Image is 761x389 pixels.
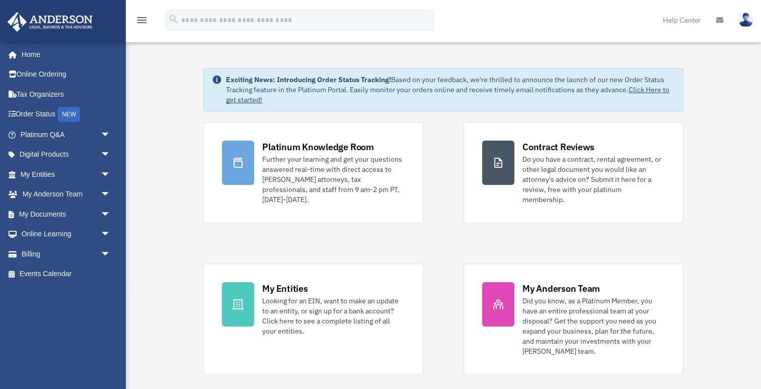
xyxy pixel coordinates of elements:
i: search [168,14,179,25]
div: NEW [58,107,80,122]
a: Digital Productsarrow_drop_down [7,145,126,165]
div: My Entities [262,282,308,295]
div: Looking for an EIN, want to make an update to an entity, or sign up for a bank account? Click her... [262,296,405,336]
a: My Anderson Team Did you know, as a Platinum Member, you have an entire professional team at your... [464,264,683,375]
div: Based on your feedback, we're thrilled to announce the launch of our new Order Status Tracking fe... [226,75,675,105]
a: Billingarrow_drop_down [7,244,126,264]
a: Online Learningarrow_drop_down [7,224,126,244]
strong: Exciting News: Introducing Order Status Tracking! [226,75,391,84]
a: My Anderson Teamarrow_drop_down [7,184,126,205]
a: Online Ordering [7,64,126,85]
a: My Documentsarrow_drop_down [7,204,126,224]
img: User Pic [738,13,753,27]
a: Events Calendar [7,264,126,284]
a: Contract Reviews Do you have a contract, rental agreement, or other legal document you would like... [464,122,683,223]
a: Tax Organizers [7,84,126,104]
div: Contract Reviews [522,141,594,153]
a: My Entities Looking for an EIN, want to make an update to an entity, or sign up for a bank accoun... [203,264,423,375]
a: Platinum Q&Aarrow_drop_down [7,124,126,145]
span: arrow_drop_down [101,244,121,265]
span: arrow_drop_down [101,204,121,225]
span: arrow_drop_down [101,145,121,165]
a: menu [136,18,148,26]
div: Do you have a contract, rental agreement, or other legal document you would like an attorney's ad... [522,154,665,205]
a: Order StatusNEW [7,104,126,125]
a: Home [7,44,121,64]
i: menu [136,14,148,26]
span: arrow_drop_down [101,224,121,245]
span: arrow_drop_down [101,164,121,185]
div: Did you know, as a Platinum Member, you have an entire professional team at your disposal? Get th... [522,296,665,356]
span: arrow_drop_down [101,184,121,205]
img: Anderson Advisors Platinum Portal [5,12,96,32]
span: arrow_drop_down [101,124,121,145]
a: Platinum Knowledge Room Further your learning and get your questions answered real-time with dire... [203,122,423,223]
a: My Entitiesarrow_drop_down [7,164,126,184]
div: Further your learning and get your questions answered real-time with direct access to [PERSON_NAM... [262,154,405,205]
div: My Anderson Team [522,282,600,295]
a: Click Here to get started! [226,85,669,104]
div: Platinum Knowledge Room [262,141,374,153]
